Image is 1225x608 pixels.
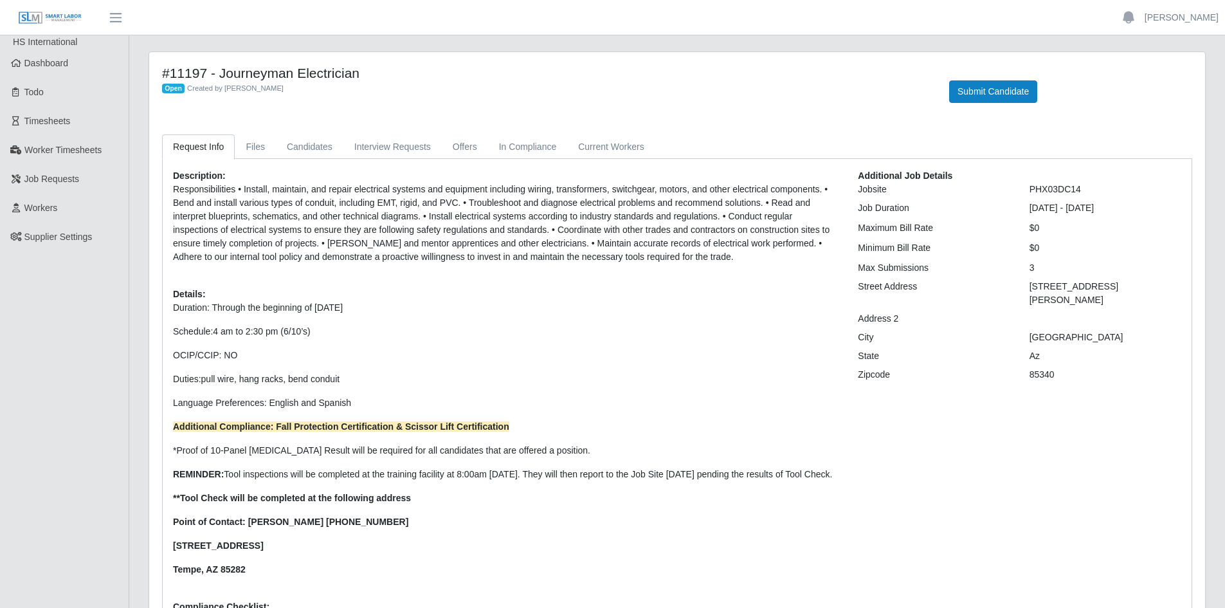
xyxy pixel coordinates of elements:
a: [PERSON_NAME] [1145,11,1219,24]
strong: **Tool Check will be completed at the following address [173,493,411,503]
h4: #11197 - Journeyman Electrician [162,65,930,81]
div: State [848,349,1019,363]
div: $0 [1020,221,1191,235]
p: *Proof of 10-Panel [MEDICAL_DATA] Result will be required for all candidates that are offered a p... [173,444,839,457]
div: 85340 [1020,368,1191,382]
a: Interview Requests [343,134,442,160]
p: Duties: [173,373,839,386]
div: Max Submissions [848,261,1019,275]
div: City [848,331,1019,344]
span: Todo [24,87,44,97]
a: Files [235,134,276,160]
div: [GEOGRAPHIC_DATA] [1020,331,1191,344]
div: 3 [1020,261,1191,275]
div: Address 2 [848,312,1019,326]
span: 4 am to 2:30 pm (6/10’s) [213,326,310,336]
img: SLM Logo [18,11,82,25]
button: Submit Candidate [949,80,1037,103]
a: In Compliance [488,134,568,160]
div: Jobsite [848,183,1019,196]
div: Job Duration [848,201,1019,215]
span: Dashboard [24,58,69,68]
span: Job Requests [24,174,80,184]
span: HS International [13,37,77,47]
p: Language Preferences: English and Spanish [173,396,839,410]
a: Current Workers [567,134,655,160]
b: Description: [173,170,226,181]
a: Request Info [162,134,235,160]
div: Maximum Bill Rate [848,221,1019,235]
strong: Tempe, AZ 85282 [173,564,246,575]
div: Az [1020,349,1191,363]
strong: [STREET_ADDRESS] [173,540,264,551]
p: Tool inspections will be completed at the training facility at 8:00am [DATE]. They will then repo... [173,468,839,481]
div: PHX03DC14 [1020,183,1191,196]
span: Timesheets [24,116,71,126]
strong: Additional Compliance: Fall Protection Certification & Scissor Lift Certification [173,421,509,432]
span: Created by [PERSON_NAME] [187,84,284,92]
p: OCIP/CCIP: NO [173,349,839,362]
b: Additional Job Details [858,170,952,181]
div: [STREET_ADDRESS][PERSON_NAME] [1020,280,1191,307]
span: pull wire, hang racks, bend conduit [201,374,340,384]
div: Zipcode [848,368,1019,382]
span: Worker Timesheets [24,145,102,155]
p: Schedule: [173,325,839,338]
div: Street Address [848,280,1019,307]
a: Offers [442,134,488,160]
b: Details: [173,289,206,299]
span: Workers [24,203,58,213]
span: Open [162,84,185,94]
span: Supplier Settings [24,232,93,242]
strong: REMINDER: [173,469,224,479]
div: $0 [1020,241,1191,255]
strong: Point of Contact: [PERSON_NAME] [PHONE_NUMBER] [173,517,408,527]
div: Minimum Bill Rate [848,241,1019,255]
p: Responsibilities • Install, maintain, and repair electrical systems and equipment including wirin... [173,183,839,264]
a: Candidates [276,134,343,160]
p: Duration: Through the beginning of [DATE] [173,301,839,315]
div: [DATE] - [DATE] [1020,201,1191,215]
